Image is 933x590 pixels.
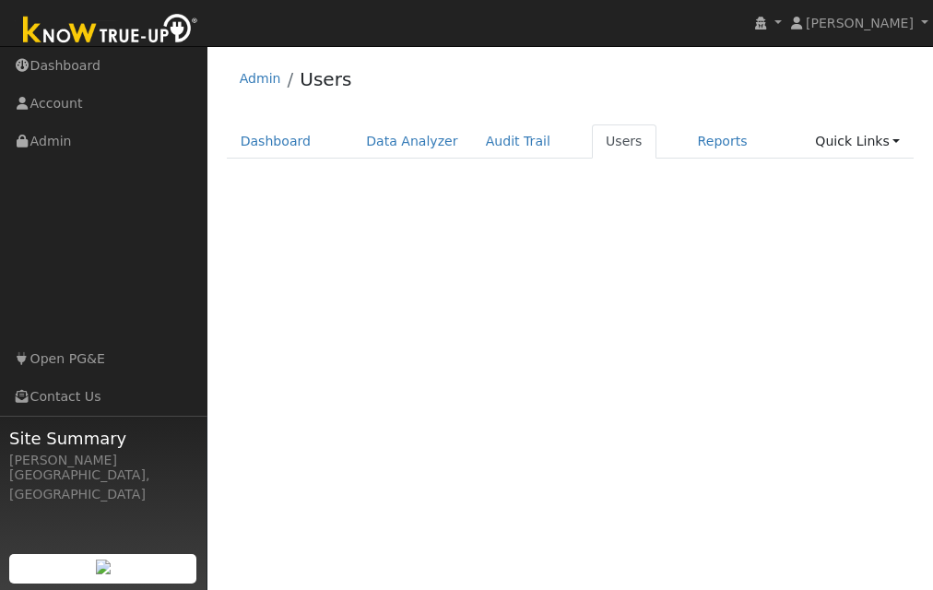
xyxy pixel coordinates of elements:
[240,71,281,86] a: Admin
[227,124,325,159] a: Dashboard
[684,124,762,159] a: Reports
[592,124,656,159] a: Users
[96,560,111,574] img: retrieve
[300,68,351,90] a: Users
[9,466,197,504] div: [GEOGRAPHIC_DATA], [GEOGRAPHIC_DATA]
[352,124,472,159] a: Data Analyzer
[801,124,914,159] a: Quick Links
[472,124,564,159] a: Audit Trail
[806,16,914,30] span: [PERSON_NAME]
[9,426,197,451] span: Site Summary
[14,10,207,52] img: Know True-Up
[9,451,197,470] div: [PERSON_NAME]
